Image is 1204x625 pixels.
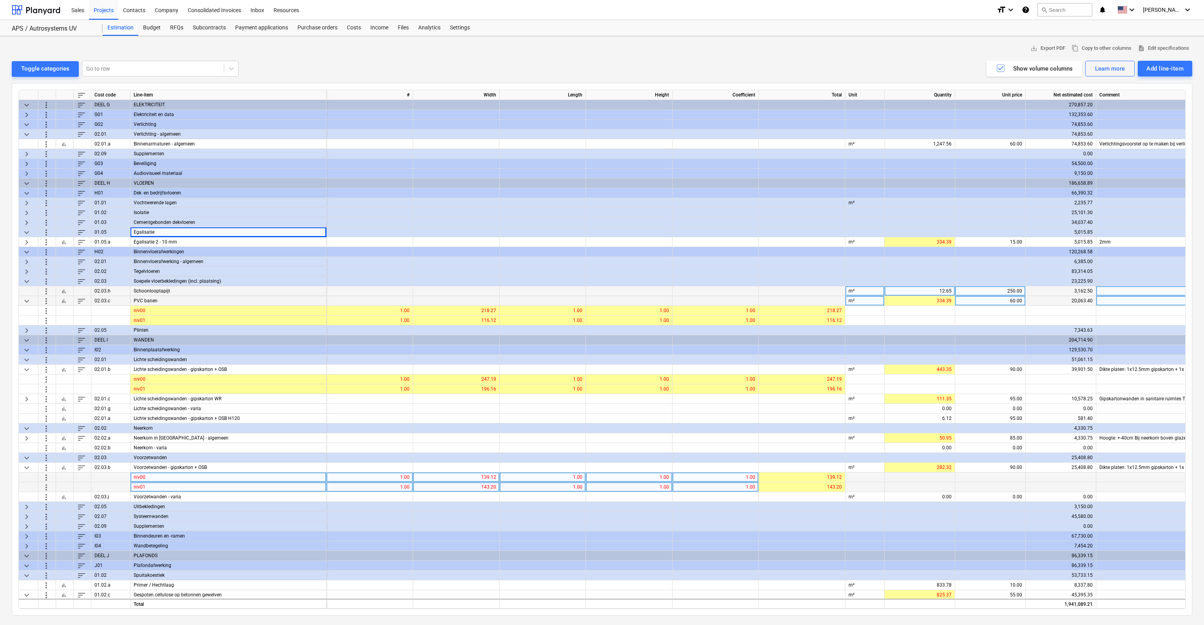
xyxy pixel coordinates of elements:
div: Binnenvloerafwerking - algemeen [131,257,326,267]
span: keyboard_arrow_down [22,188,31,198]
span: sort [77,257,86,266]
div: Unit [845,90,885,100]
span: keyboard_arrow_right [22,267,31,276]
span: keyboard_arrow_down [22,100,31,109]
span: sort [77,227,86,237]
span: more_vert [42,404,51,413]
div: WANDEN [131,335,326,345]
div: 02.03.j [91,492,131,502]
span: more_vert [42,551,51,560]
div: Add line-item [1146,64,1184,74]
div: m² [845,365,885,374]
span: more_vert [42,374,51,384]
div: Wandbetegeling [131,541,326,551]
div: Uitbekledingen [131,502,326,512]
div: 02.01.a [91,139,131,149]
span: more_vert [42,335,51,345]
div: RFQs [165,20,188,36]
div: Voorzetwanden - varia [131,492,326,502]
div: Coefficient [673,90,759,100]
span: keyboard_arrow_down [22,335,31,345]
div: Egalisatie [131,227,326,237]
div: Lichte scheidingswanden - varia [131,404,326,414]
div: Cementgebonden dekvloeren [131,218,326,227]
span: bar_chart [61,464,67,471]
div: Tegelvloeren [131,267,326,276]
button: Learn more [1085,61,1135,76]
span: more_vert [42,306,51,315]
div: Cost code [91,90,131,100]
span: keyboard_arrow_down [22,247,31,256]
div: Verlichting [131,120,326,129]
div: Width [413,90,500,100]
span: more_vert [42,257,51,266]
div: 01.02 [91,208,131,218]
div: Payment applications [230,20,293,36]
div: ELEKTRICITEIT [131,100,326,110]
div: Systeemwanden [131,512,326,521]
span: bar_chart [61,288,67,294]
div: m² [845,492,885,502]
span: Edit specifications [1138,44,1189,53]
span: more_vert [42,296,51,305]
button: Edit specifications [1135,42,1192,55]
span: sort [77,423,86,433]
span: more_vert [42,120,51,129]
span: bar_chart [61,415,67,422]
span: keyboard_arrow_right [22,433,31,443]
div: # [326,90,413,100]
span: sort [77,463,86,472]
div: Neerkom [131,423,326,433]
span: keyboard_arrow_down [22,120,31,129]
span: Export PDF [1030,44,1065,53]
div: Estimation [103,20,138,36]
div: niv00 [131,374,326,384]
span: more_vert [42,286,51,296]
div: J01 [91,561,131,570]
span: more_vert [42,433,51,443]
span: search [1041,7,1047,13]
div: I04 [91,541,131,551]
div: Analytics [413,20,445,36]
div: Subcontracts [188,20,230,36]
div: 02.01 [91,129,131,139]
span: keyboard_arrow_right [22,159,31,168]
div: Line-item [131,90,326,100]
span: content_copy [1072,45,1079,52]
span: more_vert [42,100,51,109]
div: 02.02 [91,423,131,433]
span: sort [77,551,86,560]
span: keyboard_arrow_right [22,502,31,511]
span: Copy to other columns [1072,44,1131,53]
div: Toggle categories [21,64,69,74]
div: VLOEREN [131,178,326,188]
div: PLAFONDS [131,551,326,561]
div: 02.05 [91,325,131,335]
span: more_vert [42,482,51,492]
div: m² [845,286,885,296]
div: 02.01 [91,257,131,267]
a: Purchase orders [293,20,342,36]
span: sort [77,433,86,443]
span: more_vert [42,169,51,178]
div: 02.01 [91,355,131,365]
span: keyboard_arrow_down [22,561,31,570]
div: I03 [91,531,131,541]
div: m² [845,414,885,423]
button: Show volume columns [986,61,1082,76]
div: niv01 [131,316,326,325]
span: keyboard_arrow_down [22,129,31,139]
div: G02 [91,120,131,129]
div: 02.03.b [91,463,131,472]
div: Egalisatie 2 - 10 mm [131,237,326,247]
a: Files [393,20,413,36]
div: 02.03 [91,453,131,463]
span: sort [77,453,86,462]
div: Lichte scheidingswanden [131,355,326,365]
span: keyboard_arrow_right [22,394,31,403]
span: more_vert [42,345,51,354]
span: bar_chart [61,239,67,245]
div: Neerkom in [GEOGRAPHIC_DATA] - algemeen [131,433,326,443]
span: more_vert [42,139,51,149]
